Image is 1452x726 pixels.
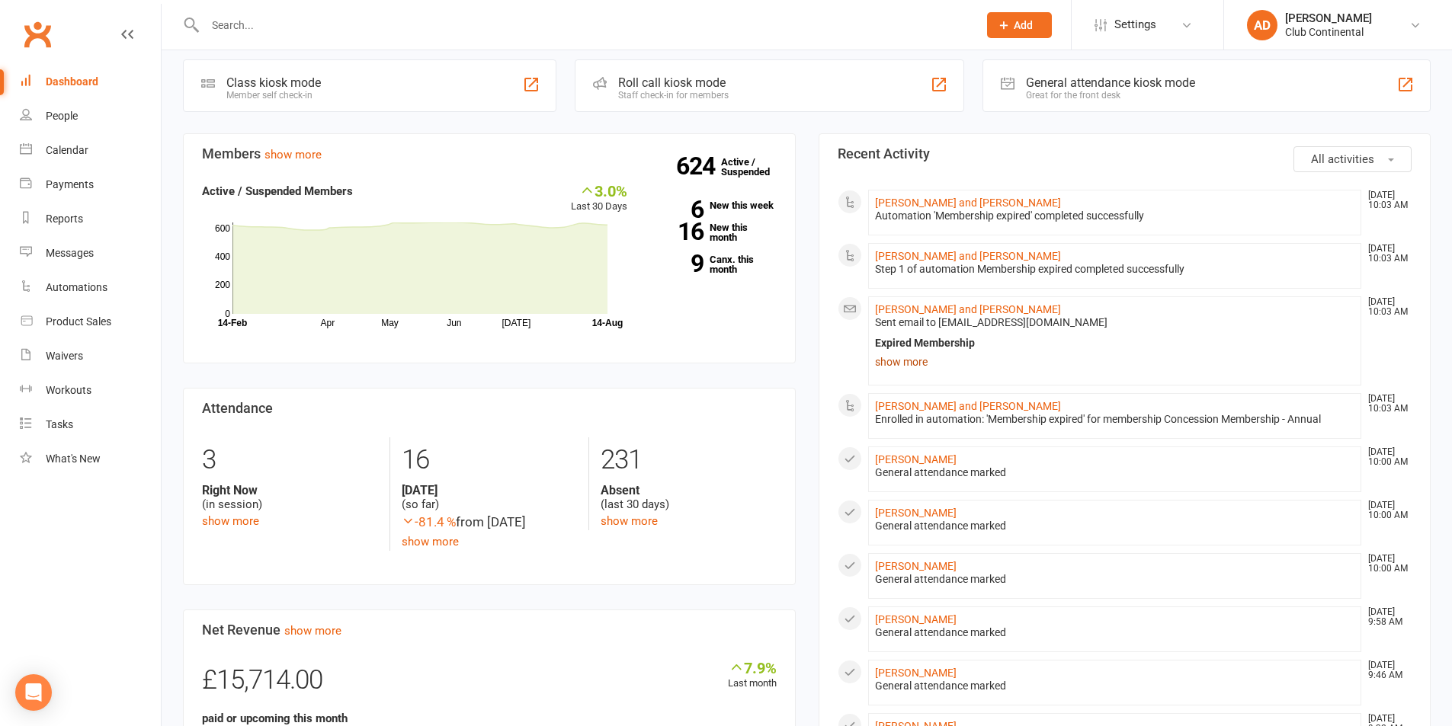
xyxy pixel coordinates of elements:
[1014,19,1033,31] span: Add
[875,400,1061,412] a: [PERSON_NAME] and [PERSON_NAME]
[875,560,957,572] a: [PERSON_NAME]
[284,624,341,638] a: show more
[46,281,107,293] div: Automations
[1361,660,1411,680] time: [DATE] 9:46 AM
[402,512,577,533] div: from [DATE]
[875,507,957,519] a: [PERSON_NAME]
[20,133,161,168] a: Calendar
[875,337,1355,350] div: Expired Membership
[1311,152,1374,166] span: All activities
[1026,75,1195,90] div: General attendance kiosk mode
[402,535,459,548] a: show more
[46,144,88,156] div: Calendar
[1361,297,1411,317] time: [DATE] 10:03 AM
[20,236,161,270] a: Messages
[1361,394,1411,414] time: [DATE] 10:03 AM
[202,401,777,416] h3: Attendance
[46,178,94,190] div: Payments
[618,75,729,90] div: Roll call kiosk mode
[46,213,83,225] div: Reports
[46,453,101,465] div: What's New
[46,110,78,122] div: People
[987,12,1052,38] button: Add
[202,514,259,528] a: show more
[20,339,161,373] a: Waivers
[1361,190,1411,210] time: [DATE] 10:03 AM
[1293,146,1412,172] button: All activities
[202,483,378,497] strong: Right Now
[18,15,56,53] a: Clubworx
[1285,25,1372,39] div: Club Continental
[46,315,111,328] div: Product Sales
[875,250,1061,262] a: [PERSON_NAME] and [PERSON_NAME]
[875,626,1355,639] div: General attendance marked
[650,220,704,243] strong: 16
[875,520,1355,533] div: General attendance marked
[650,252,704,275] strong: 9
[202,622,777,638] h3: Net Revenue
[875,263,1355,276] div: Step 1 of automation Membership expired completed successfully
[402,483,577,497] strong: [DATE]
[1361,447,1411,467] time: [DATE] 10:00 AM
[20,373,161,408] a: Workouts
[1361,244,1411,264] time: [DATE] 10:03 AM
[875,573,1355,586] div: General attendance marked
[202,437,378,483] div: 3
[650,198,704,221] strong: 6
[20,442,161,476] a: What's New
[20,305,161,339] a: Product Sales
[46,247,94,259] div: Messages
[650,254,777,274] a: 9Canx. this month
[202,483,378,512] div: (in session)
[226,90,321,101] div: Member self check-in
[721,146,788,188] a: 624Active / Suspended
[875,667,957,679] a: [PERSON_NAME]
[1026,90,1195,101] div: Great for the front desk
[20,202,161,236] a: Reports
[202,712,348,725] strong: paid or upcoming this month
[1361,554,1411,574] time: [DATE] 10:00 AM
[1247,10,1277,40] div: AD
[728,659,777,692] div: Last month
[202,184,353,198] strong: Active / Suspended Members
[46,75,98,88] div: Dashboard
[601,437,776,483] div: 231
[46,350,83,362] div: Waivers
[875,209,1355,222] div: Automation 'Membership expired' completed successfully
[650,200,777,210] a: 6New this week
[571,182,627,215] div: Last 30 Days
[875,453,957,465] a: [PERSON_NAME]
[226,75,321,90] div: Class kiosk mode
[202,659,777,709] div: £15,714.00
[618,90,729,101] div: Staff check-in for members
[402,514,456,529] span: -81.4 %
[20,65,161,99] a: Dashboard
[402,483,577,512] div: (so far)
[875,303,1061,315] a: [PERSON_NAME] and [PERSON_NAME]
[601,514,658,528] a: show more
[20,408,161,442] a: Tasks
[46,384,91,396] div: Workouts
[601,483,776,497] strong: Absent
[838,146,1412,162] h3: Recent Activity
[20,168,161,202] a: Payments
[875,351,1355,373] a: show more
[1361,607,1411,627] time: [DATE] 9:58 AM
[1361,501,1411,520] time: [DATE] 10:00 AM
[728,659,777,676] div: 7.9%
[875,613,957,625] a: [PERSON_NAME]
[875,680,1355,692] div: General attendance marked
[202,146,777,162] h3: Members
[650,222,777,242] a: 16New this month
[601,483,776,512] div: (last 30 days)
[46,418,73,430] div: Tasks
[200,14,967,36] input: Search...
[875,466,1355,479] div: General attendance marked
[15,674,52,711] div: Open Intercom Messenger
[20,270,161,305] a: Automations
[571,182,627,199] div: 3.0%
[875,197,1061,209] a: [PERSON_NAME] and [PERSON_NAME]
[1285,11,1372,25] div: [PERSON_NAME]
[20,99,161,133] a: People
[264,148,322,162] a: show more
